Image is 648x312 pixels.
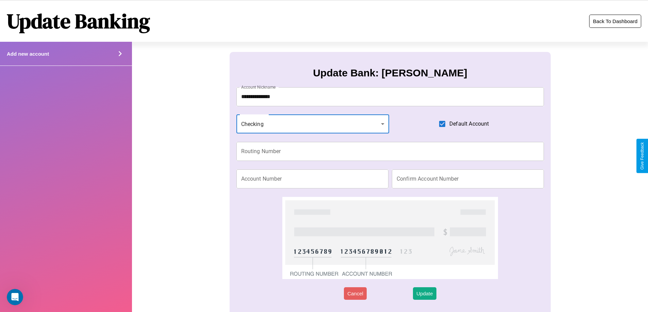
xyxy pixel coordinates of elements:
[344,287,367,300] button: Cancel
[7,51,49,57] h4: Add new account
[282,197,498,279] img: check
[413,287,436,300] button: Update
[449,120,489,128] span: Default Account
[640,142,645,170] div: Give Feedback
[589,15,641,28] button: Back To Dashboard
[313,67,467,79] h3: Update Bank: [PERSON_NAME]
[241,84,276,90] label: Account Nickname
[7,289,23,305] iframe: Intercom live chat
[236,114,389,133] div: Checking
[7,7,150,35] h1: Update Banking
